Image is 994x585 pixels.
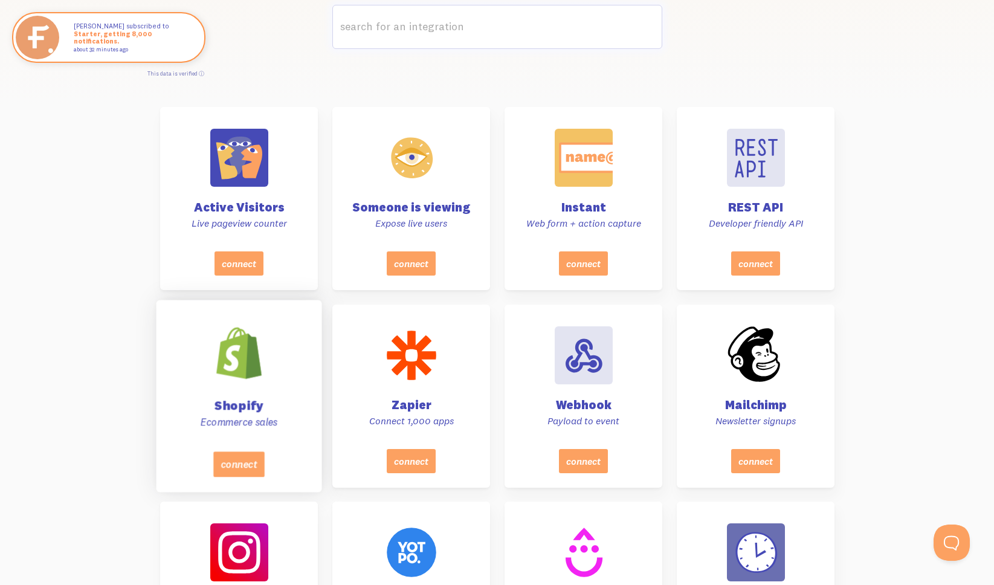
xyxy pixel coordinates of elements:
h4: Instant [519,201,648,213]
small: about 32 minutes ago [74,47,189,53]
h4: Mailchimp [691,399,820,411]
a: Webhook Payload to event connect [505,305,662,488]
button: connect [387,251,436,276]
h4: Active Visitors [175,201,303,213]
p: Payload to event [519,415,648,427]
a: Active Visitors Live pageview counter connect [160,107,318,290]
h4: Shopify [171,399,306,412]
p: Live pageview counter [175,217,303,230]
button: connect [559,251,608,276]
a: Instant Web form + action capture connect [505,107,662,290]
p: [PERSON_NAME] subscribed to [74,22,192,52]
button: connect [215,251,263,276]
label: search for an integration [332,5,662,49]
button: connect [731,448,780,473]
a: Zapier Connect 1,000 apps connect [332,305,490,488]
h4: Zapier [347,399,476,411]
p: Newsletter signups [691,415,820,427]
button: connect [731,251,780,276]
h4: REST API [691,201,820,213]
p: Web form + action capture [519,217,648,230]
iframe: Help Scout Beacon - Open [934,525,970,561]
button: connect [559,448,608,473]
button: connect [213,451,264,477]
span: Starter, getting 8,000 notifications. [74,30,192,45]
a: Mailchimp Newsletter signups connect [677,305,834,488]
img: Starter, getting 8,000 notifications. [16,16,59,59]
p: Expose live users [347,217,476,230]
p: Connect 1,000 apps [347,415,476,427]
a: Shopify Ecommerce sales connect [156,300,321,492]
p: Developer friendly API [691,217,820,230]
p: Ecommerce sales [171,415,306,428]
a: REST API Developer friendly API connect [677,107,834,290]
a: This data is verified ⓘ [147,70,204,77]
a: Someone is viewing Expose live users connect [332,107,490,290]
h4: Webhook [519,399,648,411]
button: connect [387,448,436,473]
h4: Someone is viewing [347,201,476,213]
